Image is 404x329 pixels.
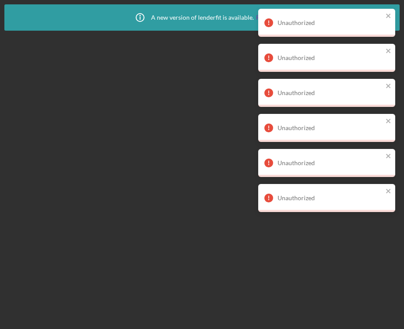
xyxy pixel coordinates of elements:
a: Reload [256,14,275,21]
div: Unauthorized [278,195,383,202]
div: A new version of lenderfit is available. [129,7,275,28]
div: Unauthorized [278,19,383,26]
div: Unauthorized [278,159,383,166]
button: close [386,12,392,21]
button: close [386,47,392,56]
button: close [386,117,392,126]
button: close [386,152,392,161]
div: Unauthorized [278,89,383,96]
button: close [386,82,392,91]
div: Unauthorized [278,124,383,131]
button: close [386,187,392,196]
div: Unauthorized [278,54,383,61]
